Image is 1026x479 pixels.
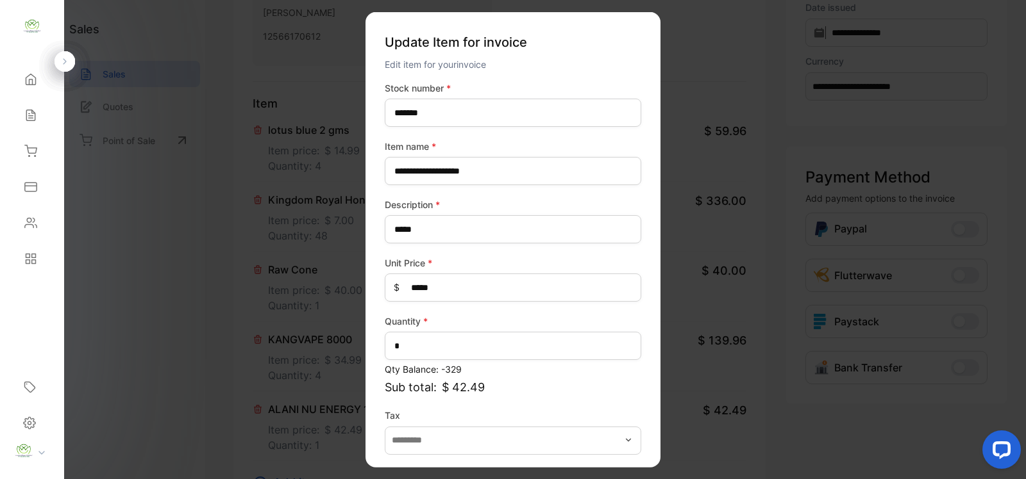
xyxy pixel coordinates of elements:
[385,81,641,95] label: Stock number
[385,28,641,57] p: Update Item for invoice
[385,140,641,153] label: Item name
[385,362,641,376] p: Qty Balance: -329
[442,378,485,396] span: $ 42.49
[385,314,641,328] label: Quantity
[22,17,42,36] img: logo
[385,409,641,422] label: Tax
[394,280,399,294] span: $
[385,378,641,396] p: Sub total:
[972,425,1026,479] iframe: LiveChat chat widget
[14,441,33,460] img: profile
[385,198,641,211] label: Description
[385,256,641,270] label: Unit Price
[385,59,486,70] span: Edit item for your invoice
